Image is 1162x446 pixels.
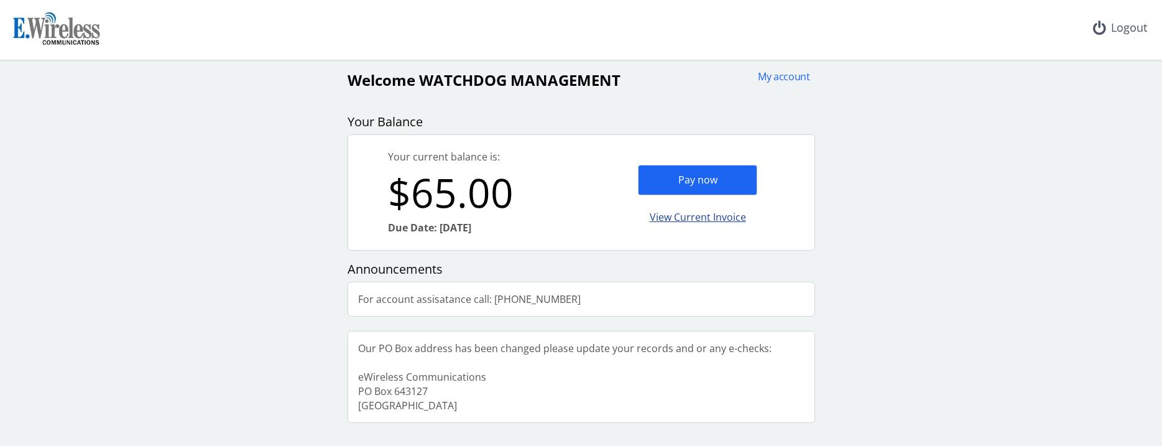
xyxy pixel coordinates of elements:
span: Your Balance [348,113,423,130]
div: View Current Invoice [638,203,757,232]
div: For account assisatance call: [PHONE_NUMBER] [348,282,591,317]
div: $65.00 [388,164,581,221]
div: My account [750,70,810,84]
span: WATCHDOG MANAGEMENT [419,70,620,90]
div: Our PO Box address has been changed please update your records and or any e-checks: eWireless Com... [348,332,782,422]
div: Your current balance is: [388,150,581,164]
div: Due Date: [DATE] [388,221,581,235]
div: Pay now [638,165,757,195]
span: Welcome [348,70,415,90]
span: Announcements [348,261,443,277]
